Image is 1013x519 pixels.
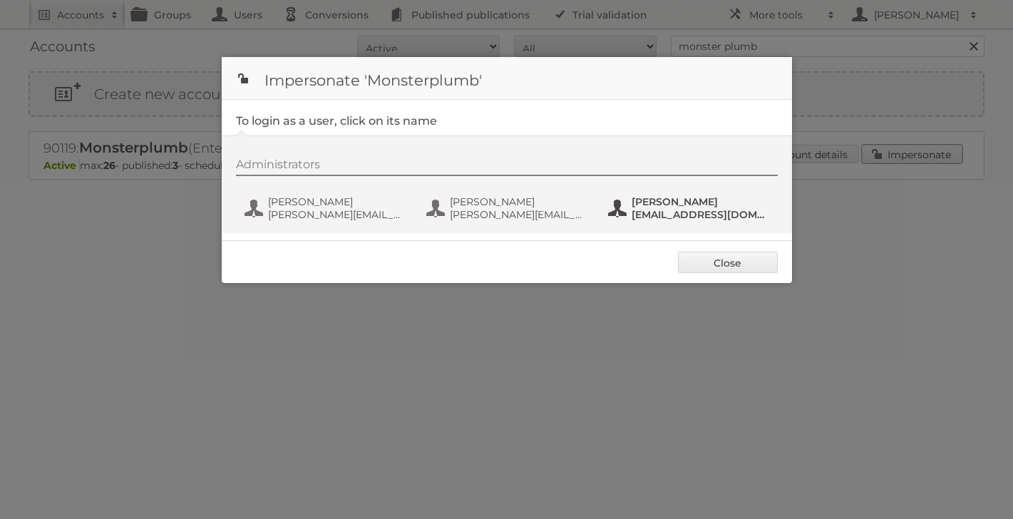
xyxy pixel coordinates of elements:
[236,158,778,176] div: Administrators
[236,114,437,128] legend: To login as a user, click on its name
[222,57,792,100] h1: Impersonate 'Monsterplumb'
[632,195,770,208] span: [PERSON_NAME]
[607,194,774,222] button: [PERSON_NAME] [EMAIL_ADDRESS][DOMAIN_NAME]
[450,195,588,208] span: [PERSON_NAME]
[450,208,588,221] span: [PERSON_NAME][EMAIL_ADDRESS][PERSON_NAME][DOMAIN_NAME]
[632,208,770,221] span: [EMAIL_ADDRESS][DOMAIN_NAME]
[678,252,778,273] a: Close
[425,194,592,222] button: [PERSON_NAME] [PERSON_NAME][EMAIL_ADDRESS][PERSON_NAME][DOMAIN_NAME]
[268,208,406,221] span: [PERSON_NAME][EMAIL_ADDRESS][PERSON_NAME][DOMAIN_NAME]
[268,195,406,208] span: [PERSON_NAME]
[243,194,411,222] button: [PERSON_NAME] [PERSON_NAME][EMAIL_ADDRESS][PERSON_NAME][DOMAIN_NAME]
